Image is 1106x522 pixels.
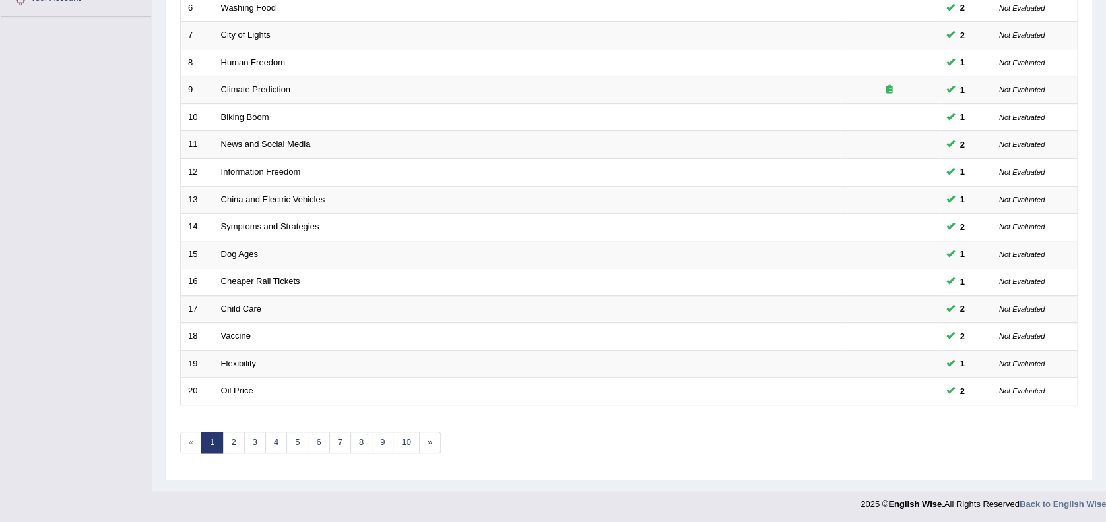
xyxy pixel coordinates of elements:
[181,186,214,214] td: 13
[955,1,970,14] span: You can still take this question
[999,223,1045,231] small: Not Evaluated
[955,220,970,234] span: You can still take this question
[999,86,1045,94] small: Not Evaluated
[372,432,393,453] a: 9
[350,432,372,453] a: 8
[221,276,300,286] a: Cheaper Rail Tickets
[181,268,214,296] td: 16
[181,378,214,405] td: 20
[221,359,256,368] a: Flexibility
[221,167,301,177] a: Information Freedom
[955,275,970,289] span: You can still take this question
[999,387,1045,395] small: Not Evaluated
[180,432,202,453] span: «
[999,305,1045,313] small: Not Evaluated
[181,323,214,351] td: 18
[999,196,1045,204] small: Not Evaluated
[244,432,266,453] a: 3
[999,250,1045,258] small: Not Evaluated
[201,432,223,453] a: 1
[999,168,1045,176] small: Not Evaluated
[955,247,970,261] span: You can still take this question
[221,112,269,122] a: Biking Boom
[955,302,970,316] span: You can still take this question
[221,221,319,231] a: Symptoms and Strategies
[329,432,351,453] a: 7
[955,28,970,42] span: You can still take this question
[286,432,308,453] a: 5
[221,3,276,13] a: Washing Food
[1020,499,1106,509] a: Back to English Wise
[999,4,1045,12] small: Not Evaluated
[955,330,970,343] span: You can still take this question
[181,158,214,186] td: 12
[999,59,1045,67] small: Not Evaluated
[888,499,944,509] strong: English Wise.
[955,83,970,97] span: You can still take this question
[393,432,419,453] a: 10
[955,110,970,124] span: You can still take this question
[999,277,1045,285] small: Not Evaluated
[999,113,1045,121] small: Not Evaluated
[308,432,329,453] a: 6
[221,139,311,149] a: News and Social Media
[221,386,253,395] a: Oil Price
[221,249,258,259] a: Dog Ages
[181,241,214,268] td: 15
[999,31,1045,39] small: Not Evaluated
[221,304,261,314] a: Child Care
[955,384,970,398] span: You can still take this question
[181,131,214,159] td: 11
[181,295,214,323] td: 17
[999,360,1045,368] small: Not Evaluated
[181,49,214,76] td: 8
[221,194,325,204] a: China and Electric Vehicles
[955,357,970,370] span: You can still take this question
[955,138,970,152] span: You can still take this question
[419,432,441,453] a: »
[221,84,291,94] a: Climate Prediction
[181,76,214,104] td: 9
[221,331,251,341] a: Vaccine
[955,192,970,206] span: You can still take this question
[265,432,287,453] a: 4
[861,491,1106,510] div: 2025 © All Rights Reserved
[999,332,1045,340] small: Not Evaluated
[847,84,932,96] div: Exam occurring question
[181,22,214,49] td: 7
[955,55,970,69] span: You can still take this question
[181,103,214,131] td: 10
[181,214,214,241] td: 14
[999,140,1045,148] small: Not Evaluated
[181,350,214,378] td: 19
[955,165,970,179] span: You can still take this question
[221,57,286,67] a: Human Freedom
[222,432,244,453] a: 2
[221,30,271,40] a: City of Lights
